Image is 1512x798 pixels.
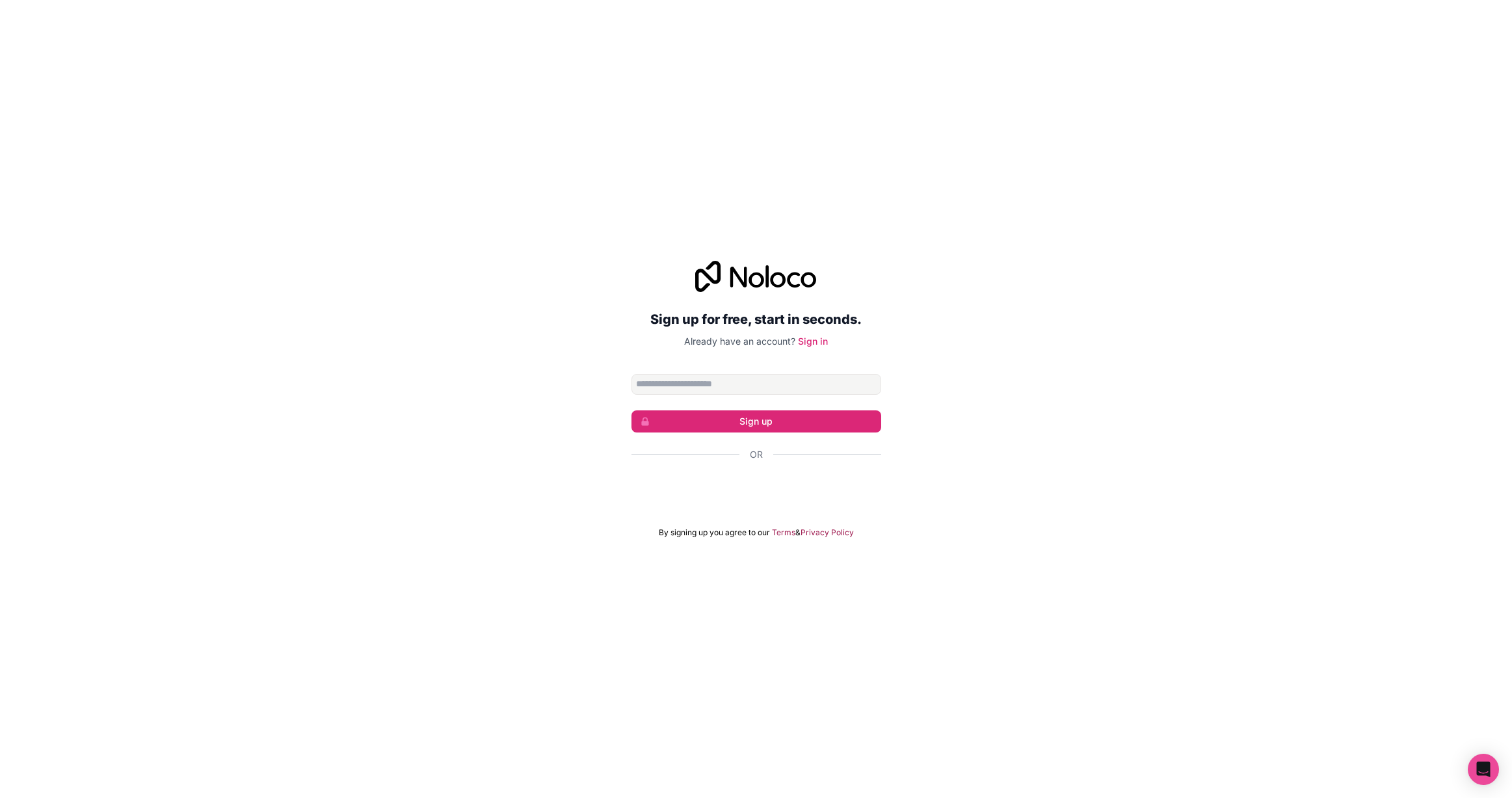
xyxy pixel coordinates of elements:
h2: Sign up for free, start in seconds. [631,308,881,331]
input: Email address [631,374,881,395]
a: Privacy Policy [801,527,854,538]
div: Open Intercom Messenger [1468,754,1499,785]
span: & [795,527,801,538]
span: By signing up you agree to our [659,527,770,538]
a: Sign in [798,336,828,347]
span: Or [750,448,763,461]
span: Already have an account? [684,336,795,347]
button: Sign up [631,410,881,432]
a: Terms [772,527,795,538]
